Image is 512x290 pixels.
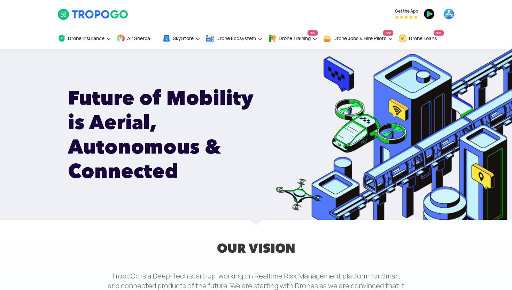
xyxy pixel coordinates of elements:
span: Get the App [395,8,418,14]
img: ic_appstore.png [443,8,455,20]
span: Drone Loans [409,36,437,41]
span: New [383,30,393,36]
span: New [434,30,444,36]
span: Air Sherpa [127,36,150,41]
a: SkyStore [162,28,201,49]
img: TropoGo Logo [57,8,129,20]
a: Drone Jobs & Hire PilotsNew [323,28,393,49]
a: Drone Ecosystem [206,28,263,49]
img: ic_playstore.png [424,8,435,20]
a: Drone LoansNew [398,28,444,49]
span: Drone Training [279,36,311,41]
span: Drone Ecosystem [216,36,256,41]
h2: OUR VISION [57,241,455,255]
a: Air Sherpa [117,28,157,49]
span: New [308,30,318,36]
span: Drone Jobs & Hire Pilots [333,36,386,41]
span: SkyStore [173,36,194,41]
a: Drone TrainingNew [268,28,318,49]
h1: Future of Mobility is Aerial, Autonomous & Connected [68,85,274,183]
a: Drone Insurance [57,28,111,49]
span: Drone Insurance [68,36,104,41]
img: App Raking [395,15,418,19]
